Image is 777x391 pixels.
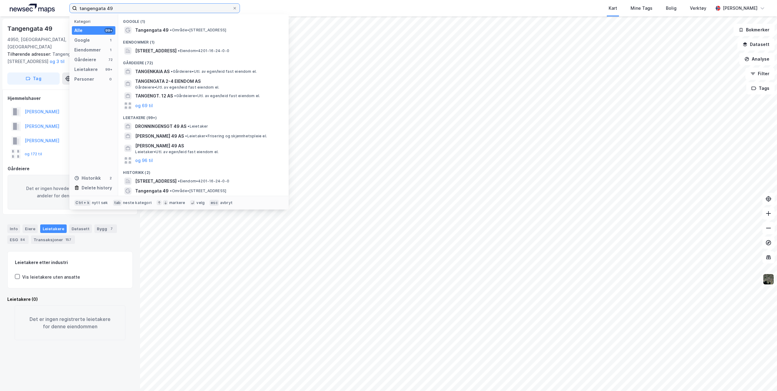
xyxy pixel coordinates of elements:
[74,56,96,63] div: Gårdeiere
[77,4,232,13] input: Søk på adresse, matrikkel, gårdeiere, leietakere eller personer
[135,78,281,85] span: TANGENGATA 2-4 EIENDOM AS
[135,178,177,185] span: [STREET_ADDRESS]
[739,53,775,65] button: Analyse
[92,200,108,205] div: nytt søk
[135,68,170,75] span: TANGENKAIA AS
[169,200,185,205] div: markere
[40,224,67,233] div: Leietakere
[135,142,281,150] span: [PERSON_NAME] 49 AS
[74,200,91,206] div: Ctrl + k
[196,200,205,205] div: velg
[118,56,289,67] div: Gårdeiere (72)
[10,4,55,13] img: logo.a4113a55bc3d86da70a041830d287a7e.svg
[690,5,706,12] div: Verktøy
[31,235,75,244] div: Transaksjoner
[178,179,180,183] span: •
[15,259,125,266] div: Leietakere etter industri
[185,134,267,139] span: Leietaker • Frisering og skjønnhetspleie el.
[74,46,101,54] div: Eiendommer
[733,24,775,36] button: Bokmerker
[188,124,208,129] span: Leietaker
[94,224,117,233] div: Bygg
[135,47,177,55] span: [STREET_ADDRESS]
[220,200,233,205] div: avbryt
[69,224,92,233] div: Datasett
[170,28,226,33] span: Område • [STREET_ADDRESS]
[108,48,113,52] div: 1
[135,85,219,90] span: Gårdeiere • Utl. av egen/leid fast eiendom el.
[723,5,758,12] div: [PERSON_NAME]
[108,57,113,62] div: 72
[178,179,229,184] span: Eiendom • 4201-16-24-0-0
[174,93,260,98] span: Gårdeiere • Utl. av egen/leid fast eiendom el.
[123,200,152,205] div: neste kategori
[174,93,176,98] span: •
[22,273,80,281] div: Vis leietakere uten ansatte
[23,224,38,233] div: Eiere
[178,48,229,53] span: Eiendom • 4201-16-24-0-0
[74,66,98,73] div: Leietakere
[74,37,90,44] div: Google
[113,200,122,206] div: tab
[737,38,775,51] button: Datasett
[135,102,153,109] button: og 69 til
[104,67,113,72] div: 99+
[118,14,289,25] div: Google (1)
[7,24,53,33] div: Tangengata 49
[8,95,132,102] div: Hjemmelshaver
[74,76,94,83] div: Personer
[118,111,289,122] div: Leietakere (99+)
[7,72,60,85] button: Tag
[745,68,775,80] button: Filter
[7,51,52,57] span: Tilhørende adresser:
[631,5,652,12] div: Mine Tags
[74,174,101,182] div: Historikk
[135,150,219,154] span: Leietaker • Utl. av egen/leid fast eiendom el.
[64,237,72,243] div: 157
[82,184,112,192] div: Delete history
[763,273,774,285] img: 9k=
[19,237,26,243] div: 84
[170,188,172,193] span: •
[135,157,153,164] button: og 96 til
[170,188,226,193] span: Område • [STREET_ADDRESS]
[108,77,113,82] div: 0
[74,19,115,24] div: Kategori
[108,176,113,181] div: 2
[170,28,172,32] span: •
[74,27,83,34] div: Alle
[118,35,289,46] div: Eiendommer (1)
[135,123,186,130] span: DRONNINGENSGT 49 AS
[7,224,20,233] div: Info
[135,92,173,100] span: TANGENGT. 12 AS
[118,165,289,176] div: Historikk (2)
[7,51,128,65] div: Tangengata 51, [STREET_ADDRESS]
[188,124,189,129] span: •
[15,305,125,340] div: Det er ingen registrerte leietakere for denne eiendommen
[666,5,677,12] div: Bolig
[135,187,169,195] span: Tangengata 49
[108,226,114,232] div: 7
[178,48,180,53] span: •
[185,134,187,138] span: •
[8,175,132,210] div: Det er ingen hovedeiere med signifikante andeler for denne eiendommen
[171,69,257,74] span: Gårdeiere • Utl. av egen/leid fast eiendom el.
[7,36,108,51] div: 4950, [GEOGRAPHIC_DATA], [GEOGRAPHIC_DATA]
[609,5,617,12] div: Kart
[209,200,219,206] div: esc
[747,362,777,391] iframe: Chat Widget
[135,26,169,34] span: Tangengata 49
[171,69,173,74] span: •
[8,165,132,172] div: Gårdeiere
[108,38,113,43] div: 1
[135,132,184,140] span: [PERSON_NAME] 49 AS
[746,82,775,94] button: Tags
[7,235,29,244] div: ESG
[7,296,133,303] div: Leietakere (0)
[104,28,113,33] div: 99+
